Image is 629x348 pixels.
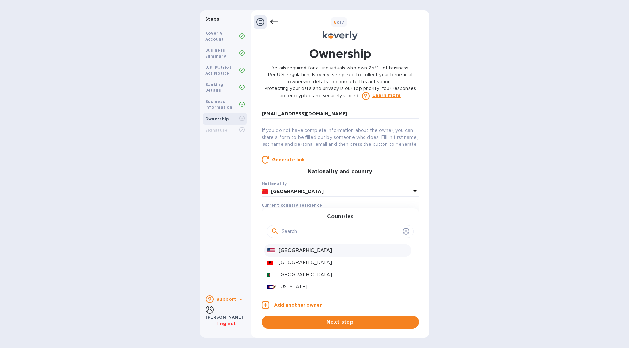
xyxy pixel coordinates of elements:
[205,128,228,133] b: Signature
[267,318,414,326] span: Next step
[262,65,419,100] p: Details required for all individuals who own 25%+ of business. Per U.S. regulation, Koverly is re...
[267,248,276,253] img: US
[205,116,229,121] b: Ownership
[262,181,287,186] b: Nationality
[205,16,219,22] b: Steps
[205,65,232,76] b: U.S. Patriot Act Notice
[262,127,419,148] p: If you do not have complete information about the owner, you can share a form to be filled out by...
[205,99,233,110] b: Business Information
[271,189,324,194] b: [GEOGRAPHIC_DATA]
[334,20,344,25] b: of 7
[206,315,243,319] b: [PERSON_NAME]
[282,227,400,237] input: Search
[205,48,226,59] b: Business Summary
[274,302,322,309] p: Add another owner
[216,297,237,302] b: Support
[279,271,408,278] p: [GEOGRAPHIC_DATA]
[262,203,322,208] b: Current country residence
[262,189,268,194] img: CN
[262,301,322,309] button: Add another owner
[279,283,408,290] p: [US_STATE]
[267,261,273,265] img: AL
[205,82,224,93] b: Banking Details
[262,210,293,217] p: Enter country
[262,109,419,119] input: Enter personal email address
[262,169,419,175] h3: Nationality and country
[372,92,401,99] a: Learn more
[216,321,236,326] u: Log out
[262,316,419,329] button: Next step
[205,31,224,42] b: Koverly Account
[334,20,336,25] span: 6
[267,285,276,289] img: AS
[309,46,371,62] h1: Ownership
[327,214,353,220] h3: Countries
[267,273,274,277] img: DZ
[272,157,305,162] u: Generate link
[279,247,408,254] p: [GEOGRAPHIC_DATA]
[279,259,408,266] p: [GEOGRAPHIC_DATA]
